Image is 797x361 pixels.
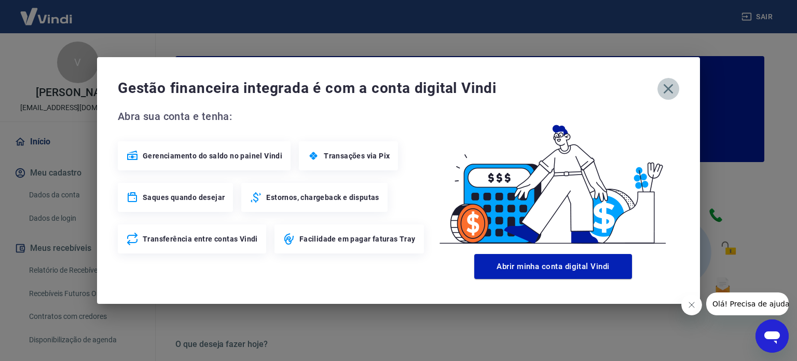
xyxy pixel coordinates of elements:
span: Transferência entre contas Vindi [143,234,258,244]
iframe: Fechar mensagem [681,295,702,315]
span: Gerenciamento do saldo no painel Vindi [143,151,282,161]
button: Abrir minha conta digital Vindi [474,254,632,279]
span: Abra sua conta e tenha: [118,108,427,125]
span: Transações via Pix [324,151,390,161]
span: Facilidade em pagar faturas Tray [299,234,416,244]
span: Estornos, chargeback e disputas [266,192,379,203]
img: Good Billing [427,108,679,250]
iframe: Botão para abrir a janela de mensagens [755,319,789,353]
span: Olá! Precisa de ajuda? [6,7,87,16]
span: Gestão financeira integrada é com a conta digital Vindi [118,78,657,99]
span: Saques quando desejar [143,192,225,203]
iframe: Mensagem da empresa [706,292,789,315]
